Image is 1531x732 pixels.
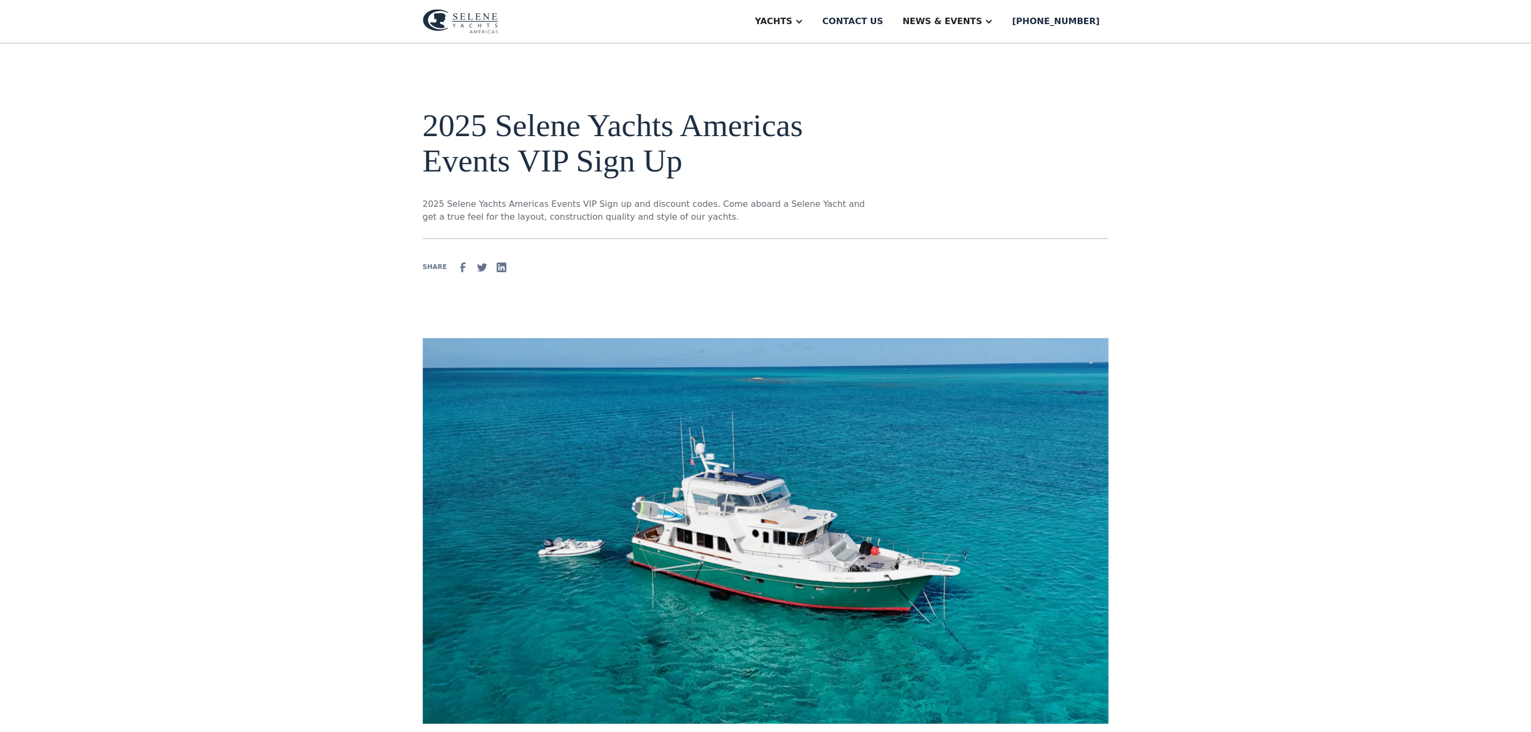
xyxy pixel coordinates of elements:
img: 2025 Selene Yachts Americas Events VIP Sign Up [423,338,1109,724]
div: [PHONE_NUMBER] [1012,15,1100,28]
img: Linkedin [495,261,508,274]
p: 2025 Selene Yachts Americas Events VIP Sign up and discount codes. Come aboard a Selene Yacht and... [423,198,869,223]
div: News & EVENTS [902,15,982,28]
div: SHARE [423,262,447,272]
img: facebook [457,261,469,274]
div: Contact us [823,15,884,28]
div: Yachts [755,15,793,28]
h1: 2025 Selene Yachts Americas Events VIP Sign Up [423,108,869,178]
img: Twitter [476,261,489,274]
img: logo [423,9,498,34]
